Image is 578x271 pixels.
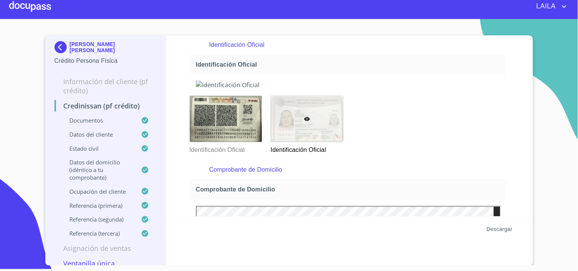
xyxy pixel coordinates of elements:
[54,215,141,223] p: Referencia (segunda)
[209,165,486,174] p: Comprobante de Domicilio
[54,116,141,124] p: Documentos
[54,259,157,268] p: Ventanilla única
[54,101,157,110] p: Credinissan (PF crédito)
[54,230,141,237] p: Referencia (tercera)
[531,0,569,13] button: account of current user
[190,96,262,142] img: Identificación Oficial
[196,81,500,89] img: Identificación Oficial
[54,41,70,53] img: Docupass spot blue
[54,56,157,65] p: Crédito Persona Física
[209,40,486,49] p: Identificación Oficial
[54,77,157,95] p: Información del cliente (PF crédito)
[54,202,141,209] p: Referencia (primera)
[54,244,157,253] p: Asignación de Ventas
[54,145,141,152] p: Estado civil
[54,188,141,195] p: Ocupación del Cliente
[487,225,512,234] span: Descargar
[189,142,262,155] p: Identificación Oficial
[531,0,560,13] span: LAILA
[54,158,141,181] p: Datos del domicilio (idéntico a tu comprobante)
[271,142,343,155] p: Identificación Oficial
[484,222,516,236] button: Descargar
[54,41,157,56] div: [PERSON_NAME] [PERSON_NAME]
[54,131,141,138] p: Datos del cliente
[196,61,503,69] span: Identificación Oficial
[196,185,503,193] span: Comprobante de Domicilio
[70,41,157,53] p: [PERSON_NAME] [PERSON_NAME]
